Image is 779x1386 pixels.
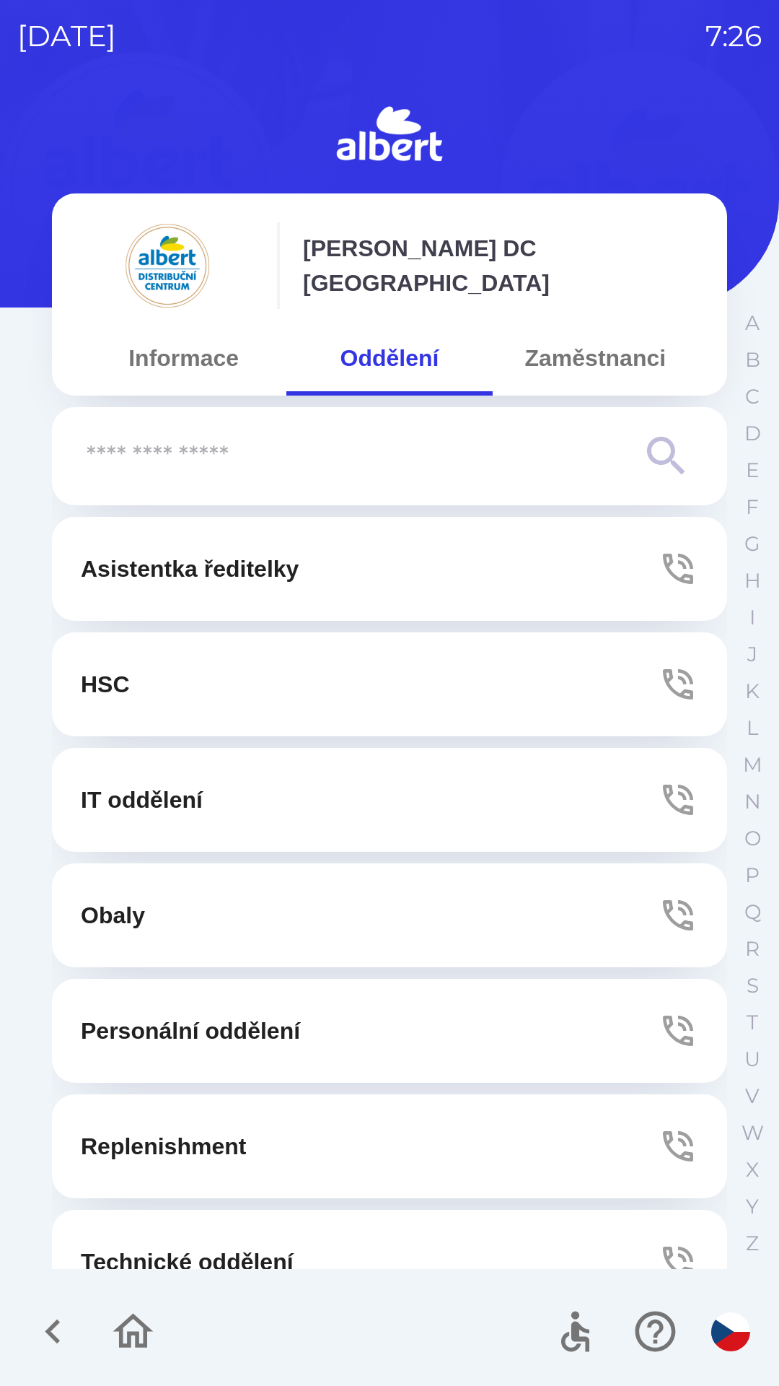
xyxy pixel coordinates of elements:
[705,14,762,58] p: 7:26
[303,231,698,300] p: [PERSON_NAME] DC [GEOGRAPHIC_DATA]
[286,332,492,384] button: Oddělení
[711,1312,750,1351] img: cs flag
[81,898,145,933] p: Obaly
[52,632,727,736] button: HSC
[81,1129,246,1164] p: Replenishment
[52,863,727,967] button: Obaly
[81,222,254,309] img: 092fc4fe-19c8-4166-ad20-d7efd4551fba.png
[52,979,727,1083] button: Personální oddělení
[52,101,727,170] img: Logo
[52,517,727,621] button: Asistentka ředitelky
[81,1245,294,1279] p: Technické oddělení
[81,667,130,702] p: HSC
[81,1014,300,1048] p: Personální oddělení
[52,1094,727,1198] button: Replenishment
[17,14,116,58] p: [DATE]
[52,1210,727,1314] button: Technické oddělení
[81,332,286,384] button: Informace
[81,783,203,817] p: IT oddělení
[52,748,727,852] button: IT oddělení
[81,552,299,586] p: Asistentka ředitelky
[493,332,698,384] button: Zaměstnanci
